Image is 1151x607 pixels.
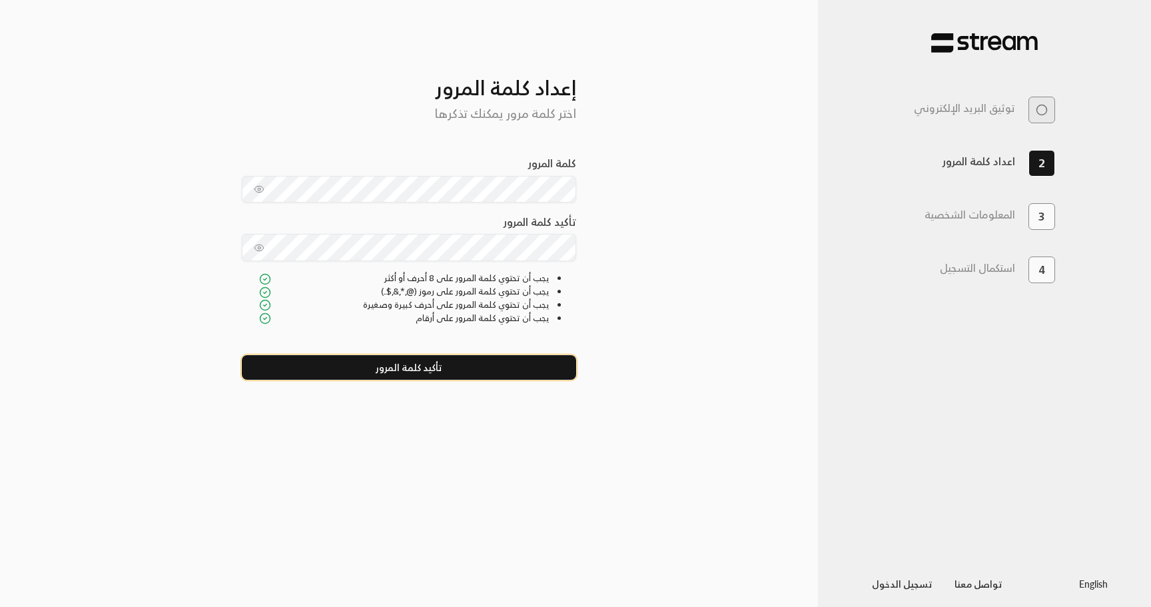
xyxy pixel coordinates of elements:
[1038,209,1045,225] span: 3
[925,209,1015,221] h3: المعلومات الشخصية
[931,33,1038,53] img: Stream Pay
[861,576,944,592] a: تسجيل الدخول
[861,571,944,596] button: تسجيل الدخول
[1038,262,1045,278] span: 4
[242,355,577,380] button: تأكيد كلمة المرور
[248,237,270,259] button: toggle password visibility
[242,107,577,121] h5: اختر كلمة مرور يمكنك تذكرها
[944,576,1014,592] a: تواصل معنا
[259,272,550,285] div: يجب أن تحتوي كلمة المرور على 8 أحرف أو أكثر
[944,571,1014,596] button: تواصل معنا
[940,262,1015,275] h3: استكمال التسجيل
[1038,155,1045,172] span: 2
[259,311,550,324] div: يجب أن تحتوي كلمة المرور على أرقام
[248,179,270,200] button: toggle password visibility
[528,155,576,171] label: كلمة المرور
[914,102,1015,115] h3: توثيق البريد الإلكتروني
[943,155,1015,168] h3: اعداد كلمة المرور
[1079,571,1108,596] a: English
[259,299,550,312] div: يجب أن تحتوي كلمة المرور على أحرف كبيرة وصغيرة
[504,214,576,230] label: تأكيد كلمة المرور
[242,54,577,100] h3: إعداد كلمة المرور
[259,285,550,299] div: يجب أن تحتوي كلمة المرور على رموز (@,*,&,$..)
